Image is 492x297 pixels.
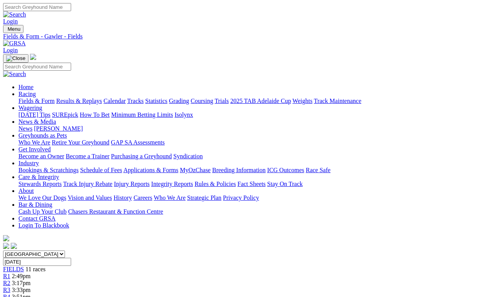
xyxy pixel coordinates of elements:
[3,280,10,286] a: R2
[18,187,34,194] a: About
[18,215,55,222] a: Contact GRSA
[180,167,211,173] a: MyOzChase
[18,111,50,118] a: [DATE] Tips
[18,181,489,187] div: Care & Integrity
[34,125,83,132] a: [PERSON_NAME]
[68,194,112,201] a: Vision and Values
[3,11,26,18] img: Search
[3,266,24,272] a: FIELDS
[18,160,39,166] a: Industry
[18,208,489,215] div: Bar & Dining
[18,167,78,173] a: Bookings & Scratchings
[18,125,489,132] div: News & Media
[18,174,59,180] a: Care & Integrity
[30,54,36,60] img: logo-grsa-white.png
[63,181,112,187] a: Track Injury Rebate
[3,71,26,78] img: Search
[3,40,26,47] img: GRSA
[111,153,172,159] a: Purchasing a Greyhound
[12,273,31,279] span: 2:49pm
[18,222,69,229] a: Login To Blackbook
[3,47,18,53] a: Login
[18,118,56,125] a: News & Media
[68,208,163,215] a: Chasers Restaurant & Function Centre
[306,167,330,173] a: Race Safe
[3,258,71,266] input: Select date
[103,98,126,104] a: Calendar
[18,208,66,215] a: Cash Up Your Club
[293,98,312,104] a: Weights
[18,201,52,208] a: Bar & Dining
[52,111,78,118] a: SUREpick
[3,235,9,241] img: logo-grsa-white.png
[3,273,10,279] a: R1
[238,181,266,187] a: Fact Sheets
[267,181,303,187] a: Stay On Track
[18,167,489,174] div: Industry
[3,287,10,293] a: R3
[169,98,189,104] a: Grading
[25,266,45,272] span: 11 races
[12,287,31,293] span: 3:33pm
[8,26,20,32] span: Menu
[18,146,51,153] a: Get Involved
[18,132,67,139] a: Greyhounds as Pets
[3,33,489,40] a: Fields & Form - Gawler - Fields
[314,98,361,104] a: Track Maintenance
[3,63,71,71] input: Search
[80,111,110,118] a: How To Bet
[18,98,55,104] a: Fields & Form
[3,18,18,25] a: Login
[187,194,221,201] a: Strategic Plan
[12,280,31,286] span: 3:17pm
[175,111,193,118] a: Isolynx
[223,194,259,201] a: Privacy Policy
[18,194,66,201] a: We Love Our Dogs
[3,243,9,249] img: facebook.svg
[18,111,489,118] div: Wagering
[173,153,203,159] a: Syndication
[3,54,28,63] button: Toggle navigation
[111,139,165,146] a: GAP SA Assessments
[151,181,193,187] a: Integrity Reports
[267,167,304,173] a: ICG Outcomes
[114,181,150,187] a: Injury Reports
[18,139,50,146] a: Who We Are
[113,194,132,201] a: History
[194,181,236,187] a: Rules & Policies
[18,153,489,160] div: Get Involved
[18,153,64,159] a: Become an Owner
[127,98,144,104] a: Tracks
[3,25,23,33] button: Toggle navigation
[80,167,122,173] a: Schedule of Fees
[6,55,25,61] img: Close
[18,84,33,90] a: Home
[18,91,36,97] a: Racing
[111,111,173,118] a: Minimum Betting Limits
[18,98,489,105] div: Racing
[154,194,186,201] a: Who We Are
[52,139,110,146] a: Retire Your Greyhound
[18,139,489,146] div: Greyhounds as Pets
[145,98,168,104] a: Statistics
[18,125,32,132] a: News
[18,181,61,187] a: Stewards Reports
[212,167,266,173] a: Breeding Information
[56,98,102,104] a: Results & Replays
[133,194,152,201] a: Careers
[18,105,42,111] a: Wagering
[230,98,291,104] a: 2025 TAB Adelaide Cup
[3,3,71,11] input: Search
[123,167,178,173] a: Applications & Forms
[214,98,229,104] a: Trials
[11,243,17,249] img: twitter.svg
[66,153,110,159] a: Become a Trainer
[191,98,213,104] a: Coursing
[18,194,489,201] div: About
